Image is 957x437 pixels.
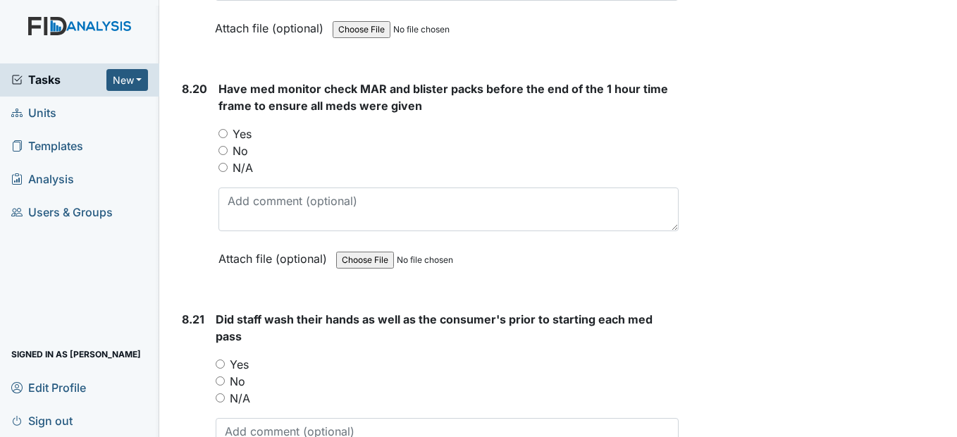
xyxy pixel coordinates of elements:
[233,159,253,176] label: N/A
[11,168,74,190] span: Analysis
[218,163,228,172] input: N/A
[11,202,113,223] span: Users & Groups
[230,390,250,407] label: N/A
[218,242,333,267] label: Attach file (optional)
[11,410,73,431] span: Sign out
[218,146,228,155] input: No
[230,373,245,390] label: No
[182,311,204,328] label: 8.21
[216,376,225,386] input: No
[106,69,149,91] button: New
[11,71,106,88] a: Tasks
[216,393,225,402] input: N/A
[11,102,56,124] span: Units
[11,135,83,157] span: Templates
[182,80,207,97] label: 8.20
[11,376,86,398] span: Edit Profile
[216,312,653,343] span: Did staff wash their hands as well as the consumer's prior to starting each med pass
[233,142,248,159] label: No
[218,82,668,113] span: Have med monitor check MAR and blister packs before the end of the 1 hour time frame to ensure al...
[216,359,225,369] input: Yes
[11,343,141,365] span: Signed in as [PERSON_NAME]
[215,12,329,37] label: Attach file (optional)
[218,129,228,138] input: Yes
[230,356,249,373] label: Yes
[233,125,252,142] label: Yes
